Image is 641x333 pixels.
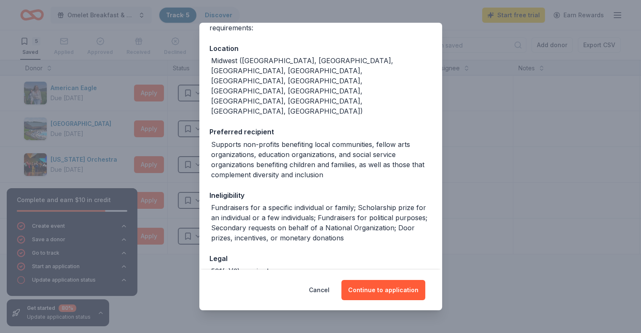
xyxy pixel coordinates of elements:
div: Legal [209,253,432,264]
div: Preferred recipient [209,126,432,137]
div: Ineligibility [209,190,432,201]
div: Midwest ([GEOGRAPHIC_DATA], [GEOGRAPHIC_DATA], [GEOGRAPHIC_DATA], [GEOGRAPHIC_DATA], [GEOGRAPHIC_... [211,56,432,116]
div: Before applying, please make sure you fulfill the following requirements: [209,13,432,33]
button: Continue to application [341,280,425,300]
button: Cancel [309,280,330,300]
div: Location [209,43,432,54]
div: Supports non-profits benefiting local communities, fellow arts organizations, education organizat... [211,139,432,180]
div: Fundraisers for a specific individual or family; Scholarship prize for an individual or a few ind... [211,202,432,243]
div: 501(c)(3) required [211,266,268,276]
